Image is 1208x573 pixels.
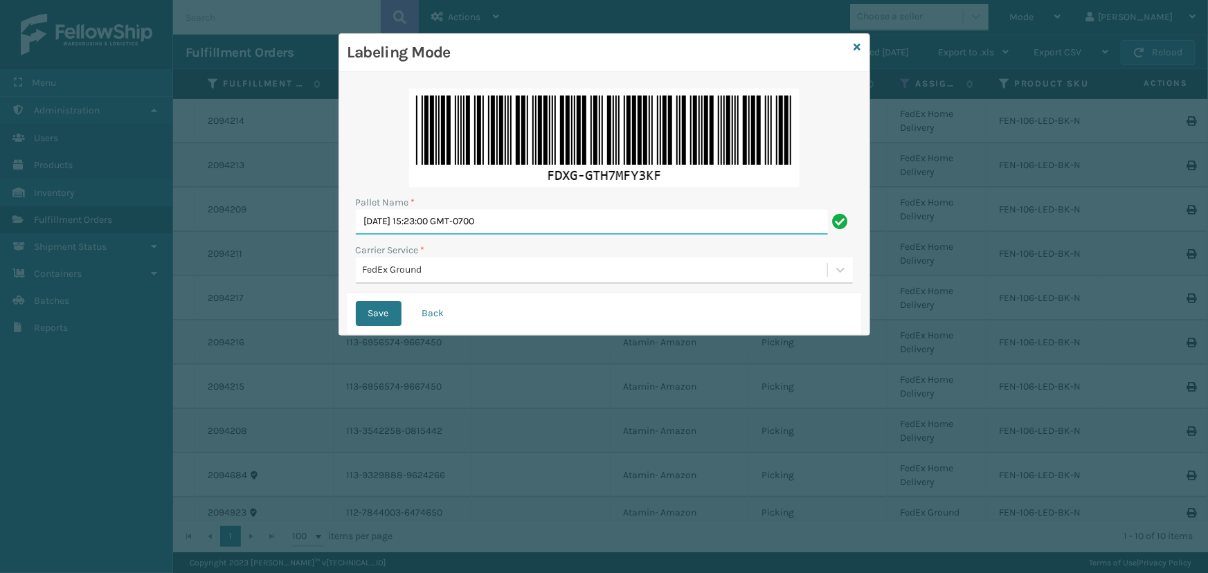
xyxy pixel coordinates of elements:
[410,301,457,326] button: Back
[348,42,849,63] h3: Labeling Mode
[409,89,800,187] img: +Koe4MAAAABklEQVQDAAQHmUzjptZUAAAAAElFTkSuQmCC
[356,243,425,257] label: Carrier Service
[363,263,829,278] div: FedEx Ground
[356,195,415,210] label: Pallet Name
[356,301,402,326] button: Save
